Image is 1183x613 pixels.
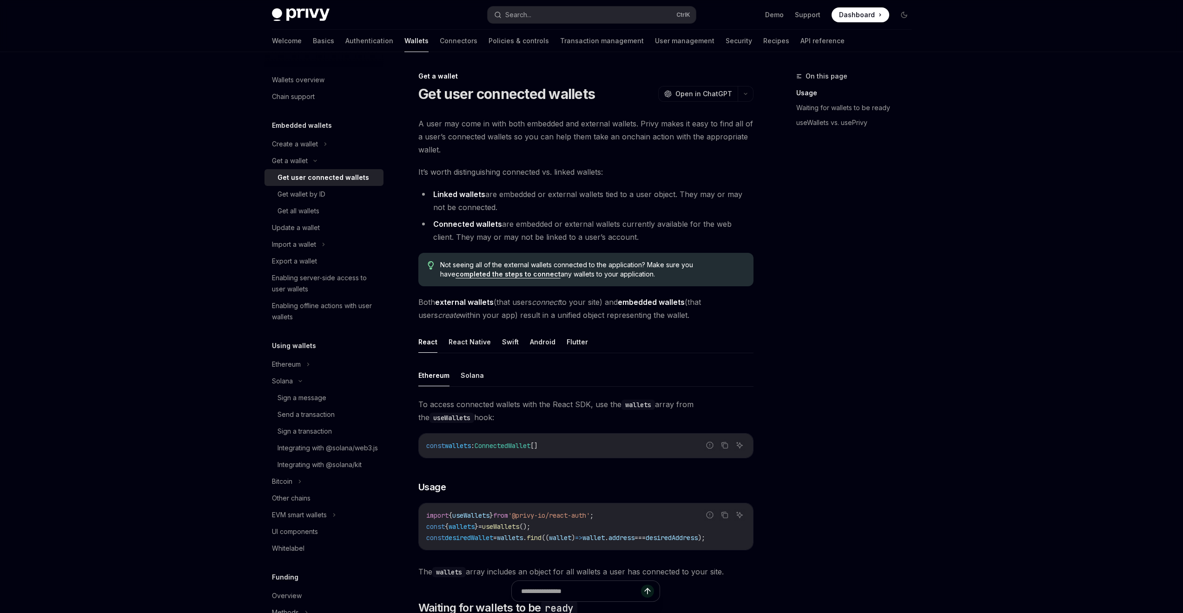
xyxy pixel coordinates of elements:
a: Chain support [264,88,383,105]
div: Chain support [272,91,315,102]
a: Demo [765,10,784,20]
span: (( [542,534,549,542]
div: Wallets overview [272,74,324,86]
span: import [426,511,449,520]
h5: Using wallets [272,340,316,351]
span: ConnectedWallet [475,442,530,450]
a: Authentication [345,30,393,52]
span: { [449,511,452,520]
button: Copy the contents from the code block [719,509,731,521]
h5: Embedded wallets [272,120,332,131]
a: Sign a transaction [264,423,383,440]
a: Support [795,10,820,20]
li: are embedded or external wallets tied to a user object. They may or may not be connected. [418,188,753,214]
div: UI components [272,526,318,537]
span: '@privy-io/react-auth' [508,511,590,520]
span: address [608,534,634,542]
button: Report incorrect code [704,509,716,521]
a: completed the steps to connect [456,270,561,278]
svg: Tip [428,261,434,270]
span: desiredAddress [646,534,698,542]
button: Report incorrect code [704,439,716,451]
span: ); [698,534,705,542]
div: Enabling offline actions with user wallets [272,300,378,323]
button: React [418,331,437,353]
a: Update a wallet [264,219,383,236]
div: Sign a message [278,392,326,403]
span: Ctrl K [676,11,690,19]
span: const [426,442,445,450]
button: Android [530,331,555,353]
button: React Native [449,331,491,353]
span: Both (that users to your site) and (that users within your app) result in a unified object repres... [418,296,753,322]
em: connect [532,297,560,307]
a: Sign a message [264,389,383,406]
span: wallet [549,534,571,542]
a: Get all wallets [264,203,383,219]
strong: Linked wallets [433,190,485,199]
a: UI components [264,523,383,540]
span: wallet [582,534,605,542]
button: Open in ChatGPT [658,86,738,102]
span: To access connected wallets with the React SDK, use the array from the hook: [418,398,753,424]
a: User management [655,30,714,52]
a: Whitelabel [264,540,383,557]
div: Other chains [272,493,311,504]
button: Ethereum [418,364,449,386]
button: Search...CtrlK [488,7,696,23]
code: wallets [621,400,655,410]
span: wallets [497,534,523,542]
button: Ask AI [734,439,746,451]
strong: external wallets [435,297,494,307]
a: Export a wallet [264,253,383,270]
h5: Funding [272,572,298,583]
a: Get user connected wallets [264,169,383,186]
a: Wallets overview [264,72,383,88]
span: desiredWallet [445,534,493,542]
div: Overview [272,590,302,601]
span: . [605,534,608,542]
a: Overview [264,587,383,604]
div: Get a wallet [272,155,308,166]
div: EVM smart wallets [272,509,327,521]
span: A user may come in with both embedded and external wallets. Privy makes it easy to find all of a ... [418,117,753,156]
button: Flutter [567,331,588,353]
h1: Get user connected wallets [418,86,595,102]
span: useWallets [452,511,489,520]
span: The array includes an object for all wallets a user has connected to your site. [418,565,753,578]
span: wallets [449,522,475,531]
strong: Connected wallets [433,219,502,229]
div: Get a wallet [418,72,753,81]
span: } [475,522,478,531]
span: === [634,534,646,542]
div: Whitelabel [272,543,304,554]
a: Wallets [404,30,429,52]
span: const [426,534,445,542]
span: const [426,522,445,531]
span: (); [519,522,530,531]
button: Ask AI [734,509,746,521]
span: => [575,534,582,542]
span: { [445,522,449,531]
a: Connectors [440,30,477,52]
span: = [493,534,497,542]
a: Policies & controls [489,30,549,52]
span: Dashboard [839,10,875,20]
div: Update a wallet [272,222,320,233]
a: Send a transaction [264,406,383,423]
div: Sign a transaction [278,426,332,437]
a: Welcome [272,30,302,52]
div: Export a wallet [272,256,317,267]
a: Other chains [264,490,383,507]
a: Basics [313,30,334,52]
a: Usage [796,86,919,100]
button: Swift [502,331,519,353]
button: Toggle dark mode [897,7,912,22]
a: Transaction management [560,30,644,52]
span: It’s worth distinguishing connected vs. linked wallets: [418,165,753,178]
div: Ethereum [272,359,301,370]
div: Create a wallet [272,138,318,150]
span: Open in ChatGPT [675,89,732,99]
div: Integrating with @solana/web3.js [278,442,378,454]
span: from [493,511,508,520]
